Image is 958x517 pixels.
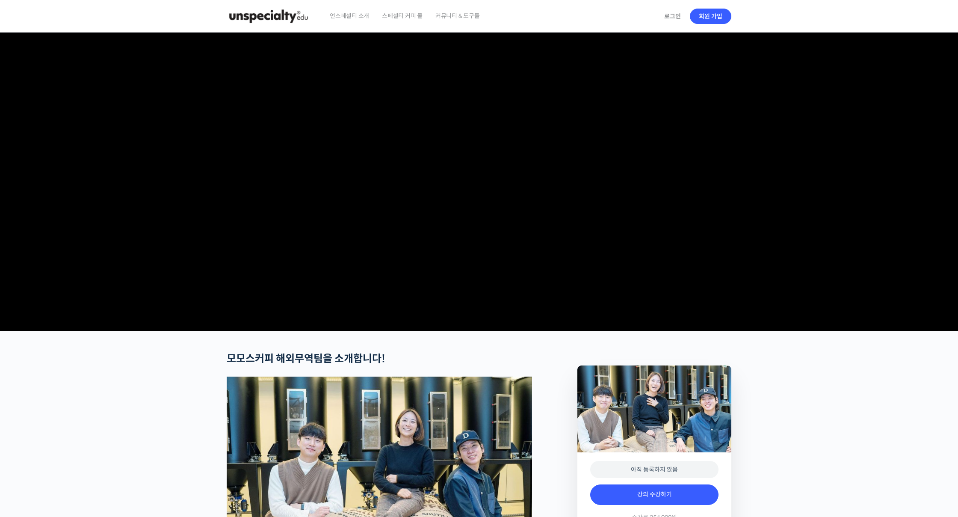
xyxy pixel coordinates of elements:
a: 강의 수강하기 [590,484,718,505]
a: 회원 가입 [690,9,731,24]
div: 아직 등록하지 않음 [590,461,718,478]
strong: 모모스커피 해외무역팀을 소개합니다! [227,352,385,365]
a: 로그인 [659,6,686,26]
